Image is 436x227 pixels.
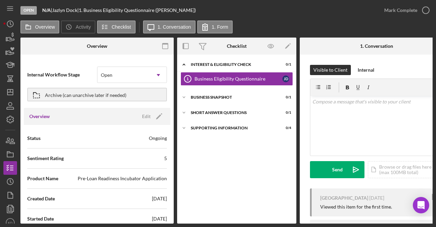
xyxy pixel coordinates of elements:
div: Interest & Eligibility Check [191,62,274,67]
div: Business Eligibility Questionnaire [194,76,282,82]
div: [GEOGRAPHIC_DATA] [320,195,368,201]
time: 2025-08-14 00:35 [369,195,384,201]
button: Archive (can unarchive later if needed) [27,88,167,101]
div: 1. Business Eligibility Questionnaire ([PERSON_NAME]) [79,8,196,13]
button: Send [310,161,364,178]
div: Ongoing [149,135,167,142]
div: Mark Complete [384,3,417,17]
div: Business Snapshot [191,95,274,99]
button: Mark Complete [377,3,433,17]
div: J D [282,75,289,82]
button: Activity [61,20,95,33]
button: Edit [138,111,165,122]
h3: Overview [29,113,50,120]
button: Visible to Client [310,65,351,75]
span: Product Name [27,175,58,182]
div: 0 / 1 [279,62,291,67]
div: Open Intercom Messenger [413,197,429,213]
span: Sentiment Rating [27,155,64,162]
div: Pre-Loan Readiness Incubator Application [78,175,167,182]
span: Internal Workflow Stage [27,71,97,78]
div: Send [332,161,343,178]
text: KD [8,221,12,225]
div: [DATE] [152,195,167,202]
div: [DATE] [152,215,167,222]
tspan: 1 [187,77,189,81]
div: 1. Conversation [360,43,393,49]
button: 1. Form [197,20,233,33]
label: Activity [76,24,91,30]
label: 1. Form [212,24,228,30]
button: 1. Conversation [143,20,196,33]
b: N/A [42,7,51,13]
label: Overview [35,24,55,30]
span: Status [27,135,41,142]
div: Edit [142,111,151,122]
div: Internal [358,65,374,75]
div: Checklist [227,43,247,49]
div: Open [20,6,37,15]
div: Archive (can unarchive later if needed) [45,88,126,101]
div: Viewed this item for the first time. [320,204,392,210]
div: Jazlyn Dock | [52,8,79,13]
div: 0 / 1 [279,95,291,99]
div: Overview [87,43,107,49]
span: Created Date [27,195,55,202]
div: Visible to Client [313,65,347,75]
div: 0 / 4 [279,126,291,130]
div: | [42,8,52,13]
div: Short Answer Questions [191,111,274,115]
label: Checklist [112,24,131,30]
div: Supporting Information [191,126,274,130]
div: 5 [164,155,167,162]
div: 0 / 1 [279,111,291,115]
label: 1. Conversation [158,24,191,30]
button: Overview [20,20,59,33]
button: Checklist [97,20,136,33]
button: Internal [354,65,378,75]
div: Open [101,72,112,78]
a: 1Business Eligibility QuestionnaireJD [181,72,293,86]
span: Started Date [27,215,54,222]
